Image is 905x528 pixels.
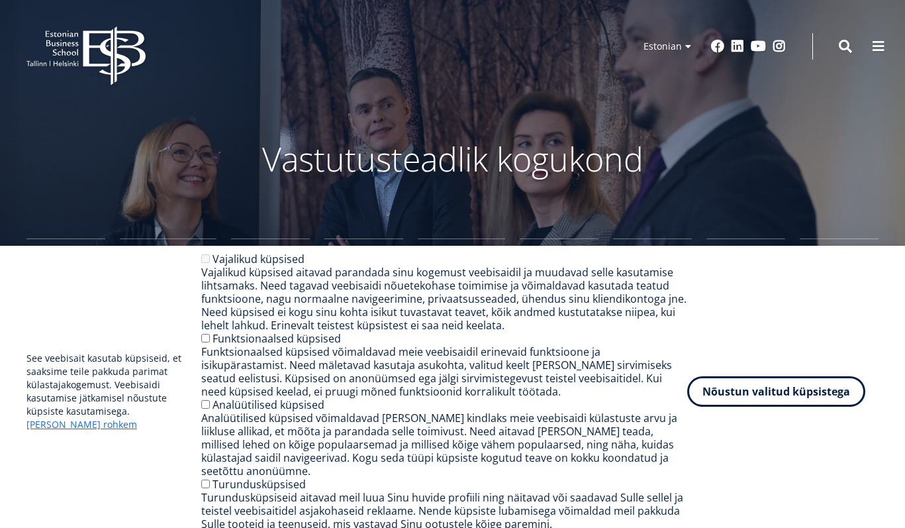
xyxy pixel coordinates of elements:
[120,238,216,291] a: Bakalaureuseõpe
[687,376,865,407] button: Nõustun valitud küpsistega
[324,238,403,291] a: Vastuvõtt ülikooli
[201,345,687,398] div: Funktsionaalsed küpsised võimaldavad meie veebisaidil erinevaid funktsioone ja isikupärastamist. ...
[26,418,137,431] a: [PERSON_NAME] rohkem
[731,40,744,53] a: Linkedin
[706,238,785,291] a: Juhtide koolitus
[613,238,692,291] a: Avatud Ülikool
[800,238,879,291] a: Mikrokraadid
[201,266,687,332] div: Vajalikud küpsised aitavad parandada sinu kogemust veebisaidil ja muudavad selle kasutamise lihts...
[213,331,341,346] label: Funktsionaalsed küpsised
[711,40,724,53] a: Facebook
[213,252,305,266] label: Vajalikud küpsised
[418,238,505,291] a: Rahvusvaheline kogemus
[520,238,598,291] a: Teadustöö ja doktoriõpe
[231,238,310,291] a: Magistriõpe
[773,40,786,53] a: Instagram
[102,139,804,179] p: Vastutusteadlik kogukond
[26,352,201,431] p: See veebisait kasutab küpsiseid, et saaksime teile pakkuda parimat külastajakogemust. Veebisaidi ...
[213,477,306,492] label: Turundusküpsised
[201,411,687,478] div: Analüütilised küpsised võimaldavad [PERSON_NAME] kindlaks meie veebisaidi külastuste arvu ja liik...
[751,40,766,53] a: Youtube
[213,397,324,412] label: Analüütilised küpsised
[26,238,105,291] a: Gümnaasium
